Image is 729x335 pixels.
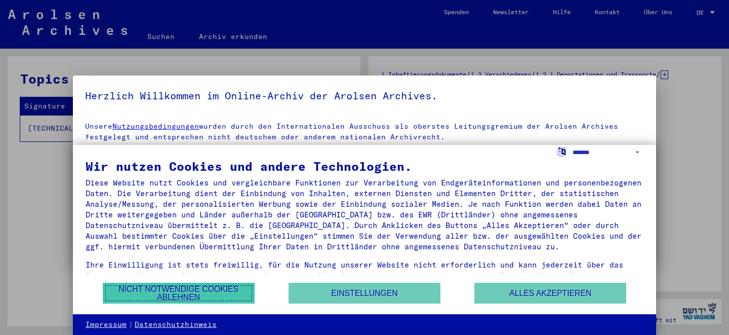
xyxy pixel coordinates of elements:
[85,121,644,142] p: Unsere wurden durch den Internationalen Ausschuss als oberstes Leitungsgremium der Arolsen Archiv...
[289,283,440,304] button: Einstellungen
[112,122,199,131] a: Nutzungsbedingungen
[103,283,255,304] button: Nicht notwendige Cookies ablehnen
[573,145,644,160] select: Sprache auswählen
[474,283,626,304] button: Alles akzeptieren
[556,146,567,156] label: Sprache auswählen
[86,177,643,252] div: Diese Website nutzt Cookies und vergleichbare Funktionen zur Verarbeitung von Endgeräteinformatio...
[86,259,643,291] div: Ihre Einwilligung ist stets freiwillig, für die Nutzung unserer Website nicht erforderlich und ka...
[135,320,217,330] a: Datenschutzhinweis
[85,88,644,104] h5: Herzlich Willkommen im Online-Archiv der Arolsen Archives.
[86,320,127,330] a: Impressum
[86,160,643,172] div: Wir nutzen Cookies und andere Technologien.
